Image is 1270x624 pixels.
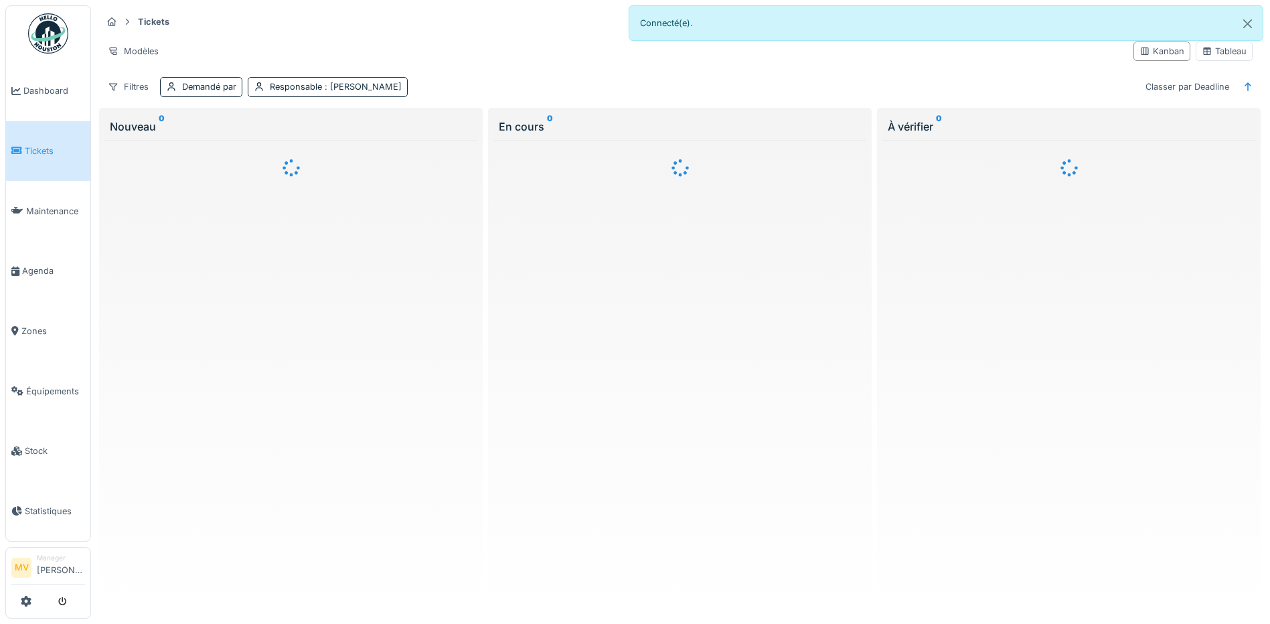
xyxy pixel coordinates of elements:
a: Stock [6,421,90,481]
sup: 0 [936,119,942,135]
div: Filtres [102,77,155,96]
span: Zones [21,325,85,337]
div: Tableau [1202,45,1247,58]
li: MV [11,558,31,578]
li: [PERSON_NAME] [37,553,85,582]
a: Tickets [6,121,90,181]
div: À vérifier [888,119,1250,135]
img: Badge_color-CXgf-gQk.svg [28,13,68,54]
div: Connecté(e). [629,5,1264,41]
span: Statistiques [25,505,85,518]
a: Statistiques [6,481,90,542]
a: Agenda [6,241,90,301]
div: Manager [37,553,85,563]
span: Maintenance [26,205,85,218]
sup: 0 [159,119,165,135]
sup: 0 [547,119,553,135]
a: Dashboard [6,61,90,121]
span: Stock [25,445,85,457]
div: Responsable [270,80,402,93]
a: Équipements [6,361,90,421]
div: Kanban [1139,45,1184,58]
div: Modèles [102,42,165,61]
div: Demandé par [182,80,236,93]
div: Nouveau [110,119,472,135]
div: Classer par Deadline [1139,77,1235,96]
span: Dashboard [23,84,85,97]
span: Agenda [22,264,85,277]
strong: Tickets [133,15,175,28]
span: Tickets [25,145,85,157]
a: Maintenance [6,181,90,241]
button: Close [1233,6,1263,42]
a: Zones [6,301,90,362]
div: En cours [499,119,861,135]
a: MV Manager[PERSON_NAME] [11,553,85,585]
span: : [PERSON_NAME] [322,82,402,92]
span: Équipements [26,385,85,398]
